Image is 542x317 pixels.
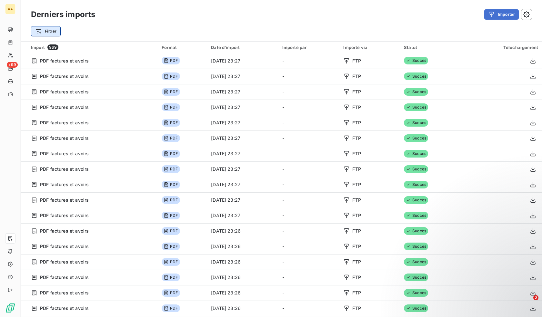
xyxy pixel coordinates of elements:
div: Import [31,44,154,50]
span: PDF factures et avoirs [40,228,89,234]
span: FTP [352,274,361,281]
span: PDF [162,258,180,266]
td: [DATE] 23:26 [207,270,278,285]
td: - [278,192,340,208]
td: [DATE] 23:27 [207,208,278,223]
span: FTP [352,58,361,64]
td: [DATE] 23:27 [207,115,278,130]
span: Succès [404,212,428,219]
td: - [278,130,340,146]
td: - [278,146,340,161]
td: [DATE] 23:27 [207,192,278,208]
span: 969 [47,44,58,50]
span: FTP [352,120,361,126]
td: - [278,285,340,301]
span: PDF factures et avoirs [40,166,89,172]
span: PDF factures et avoirs [40,181,89,188]
td: - [278,53,340,69]
span: PDF [162,274,180,281]
span: PDF factures et avoirs [40,290,89,296]
iframe: Intercom notifications message [413,255,542,300]
span: PDF factures et avoirs [40,305,89,312]
span: PDF [162,150,180,158]
span: Succès [404,304,428,312]
td: - [278,69,340,84]
span: PDF factures et avoirs [40,212,89,219]
span: FTP [352,290,361,296]
span: Succès [404,274,428,281]
span: FTP [352,135,361,141]
span: PDF factures et avoirs [40,274,89,281]
span: +99 [7,62,18,68]
span: PDF [162,212,180,219]
span: PDF factures et avoirs [40,89,89,95]
span: Succès [404,258,428,266]
span: PDF factures et avoirs [40,135,89,141]
span: PDF factures et avoirs [40,58,89,64]
span: PDF factures et avoirs [40,150,89,157]
img: Logo LeanPay [5,303,15,313]
div: Importé par [282,45,336,50]
button: Filtrer [31,26,61,36]
td: [DATE] 23:27 [207,146,278,161]
div: Date d’import [211,45,274,50]
span: FTP [352,228,361,234]
td: - [278,177,340,192]
span: Succès [404,243,428,250]
td: - [278,161,340,177]
span: PDF [162,196,180,204]
iframe: Intercom live chat [520,295,536,311]
span: Succès [404,103,428,111]
td: [DATE] 23:27 [207,100,278,115]
span: PDF factures et avoirs [40,73,89,80]
span: PDF [162,72,180,80]
span: PDF [162,165,180,173]
span: Succès [404,181,428,188]
span: FTP [352,243,361,250]
span: PDF [162,57,180,64]
span: Succès [404,134,428,142]
td: - [278,223,340,239]
span: Succès [404,289,428,297]
span: FTP [352,104,361,110]
span: 2 [533,295,538,300]
span: FTP [352,197,361,203]
span: PDF [162,88,180,96]
span: FTP [352,259,361,265]
div: Importé via [343,45,396,50]
td: - [278,208,340,223]
span: PDF [162,227,180,235]
td: [DATE] 23:26 [207,223,278,239]
span: Succès [404,72,428,80]
span: FTP [352,150,361,157]
span: PDF factures et avoirs [40,120,89,126]
div: Statut [404,45,457,50]
td: - [278,115,340,130]
span: PDF [162,119,180,127]
span: Succès [404,227,428,235]
span: Succès [404,196,428,204]
td: [DATE] 23:26 [207,285,278,301]
td: [DATE] 23:26 [207,254,278,270]
h3: Derniers imports [31,9,95,20]
span: PDF [162,289,180,297]
span: PDF [162,134,180,142]
td: [DATE] 23:26 [207,301,278,316]
span: Succès [404,165,428,173]
span: PDF factures et avoirs [40,104,89,110]
span: PDF [162,304,180,312]
td: [DATE] 23:27 [207,130,278,146]
td: [DATE] 23:27 [207,177,278,192]
span: PDF factures et avoirs [40,197,89,203]
span: Succès [404,150,428,158]
td: - [278,100,340,115]
span: FTP [352,166,361,172]
td: - [278,239,340,254]
td: - [278,254,340,270]
span: FTP [352,73,361,80]
td: - [278,84,340,100]
td: [DATE] 23:26 [207,239,278,254]
span: FTP [352,305,361,312]
td: [DATE] 23:27 [207,53,278,69]
td: [DATE] 23:27 [207,69,278,84]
